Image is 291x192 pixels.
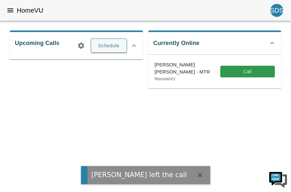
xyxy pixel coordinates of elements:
h6: HomeVU [17,5,43,16]
img: Chat Widget [268,169,288,189]
div: [PERSON_NAME] left the call [91,170,187,180]
button: menu [4,4,17,17]
p: [PERSON_NAME] [PERSON_NAME] - MTR [155,61,220,76]
div: SDS [270,4,283,17]
button: Call [220,66,275,78]
p: RemoteVU [155,76,220,82]
button: Schedule [91,39,127,53]
div: Upcoming CallsSchedule [10,30,143,60]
